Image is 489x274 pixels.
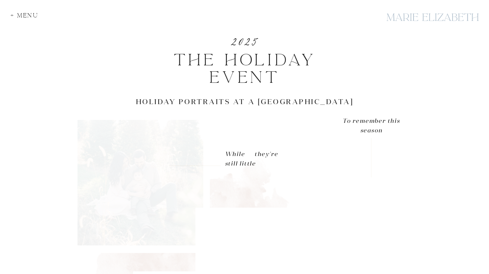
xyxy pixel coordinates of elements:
p: 2025 [232,23,257,52]
h3: Holiday portraits at a [GEOGRAPHIC_DATA] [100,97,390,107]
p: The Holiday Event [117,52,373,67]
div: + Menu [11,12,42,21]
p: To remember this season [342,116,401,135]
p: While they're still little [225,149,278,178]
